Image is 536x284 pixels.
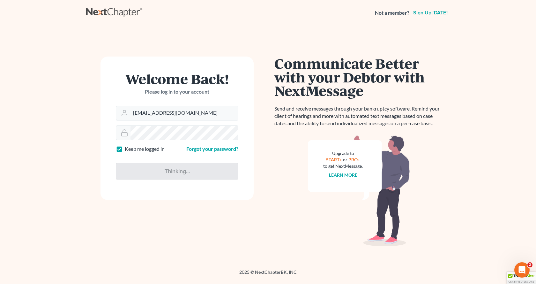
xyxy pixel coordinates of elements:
h1: Welcome Back! [116,72,238,86]
iframe: Intercom live chat [514,262,530,278]
input: Email Address [130,106,238,120]
a: START+ [326,157,342,162]
a: Forgot your password? [186,146,238,152]
div: TrustedSite Certified [507,272,536,284]
label: Keep me logged in [125,145,165,153]
h1: Communicate Better with your Debtor with NextMessage [274,57,443,97]
div: 2025 © NextChapterBK, INC [86,269,450,280]
a: Learn more [329,172,357,178]
img: nextmessage_bg-59042aed3d76b12b5cd301f8e5b87938c9018125f34e5fa2b7a6b67550977c72.svg [308,135,410,247]
strong: Not a member? [375,9,409,17]
span: 2 [527,262,532,267]
a: Sign up [DATE]! [412,10,450,15]
p: Please log in to your account [116,88,238,96]
div: Upgrade to [323,150,363,157]
p: Send and receive messages through your bankruptcy software. Remind your client of hearings and mo... [274,105,443,127]
div: to get NextMessage. [323,163,363,169]
span: or [343,157,347,162]
input: Thinking... [116,163,238,180]
a: PRO+ [348,157,360,162]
